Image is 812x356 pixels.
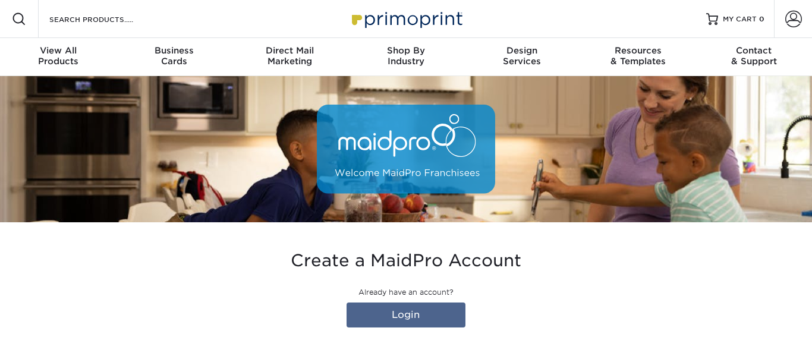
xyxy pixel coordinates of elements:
[116,38,232,76] a: BusinessCards
[464,45,580,67] div: Services
[580,45,696,67] div: & Templates
[58,287,754,298] p: Already have an account?
[116,45,232,56] span: Business
[232,45,348,67] div: Marketing
[347,6,465,31] img: Primoprint
[232,38,348,76] a: Direct MailMarketing
[464,45,580,56] span: Design
[348,38,464,76] a: Shop ByIndustry
[232,45,348,56] span: Direct Mail
[348,45,464,56] span: Shop By
[58,251,754,271] h3: Create a MaidPro Account
[464,38,580,76] a: DesignServices
[696,38,812,76] a: Contact& Support
[116,45,232,67] div: Cards
[696,45,812,67] div: & Support
[580,45,696,56] span: Resources
[696,45,812,56] span: Contact
[348,45,464,67] div: Industry
[580,38,696,76] a: Resources& Templates
[723,14,757,24] span: MY CART
[48,12,164,26] input: SEARCH PRODUCTS.....
[759,15,764,23] span: 0
[317,105,495,194] img: MaidPro
[347,303,465,327] a: Login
